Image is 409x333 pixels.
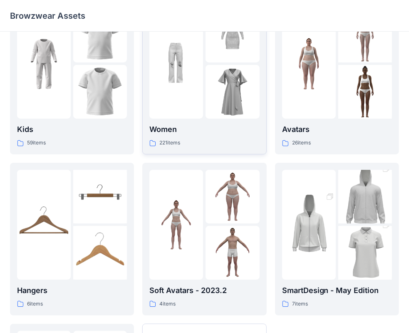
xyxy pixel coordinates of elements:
[17,285,127,296] p: Hangers
[27,300,43,308] p: 6 items
[73,9,127,62] img: folder 2
[275,2,399,154] a: folder 1folder 2folder 3Avatars26items
[338,213,392,293] img: folder 3
[149,285,259,296] p: Soft Avatars - 2023.2
[338,9,392,62] img: folder 2
[159,139,180,147] p: 221 items
[206,226,259,280] img: folder 3
[10,2,134,154] a: folder 1folder 2folder 3Kids59items
[149,198,203,251] img: folder 1
[142,163,266,316] a: folder 1folder 2folder 3Soft Avatars - 2023.24items
[73,65,127,119] img: folder 3
[17,37,71,91] img: folder 1
[206,9,259,62] img: folder 2
[149,37,203,91] img: folder 1
[159,300,176,308] p: 4 items
[282,124,392,135] p: Avatars
[17,124,127,135] p: Kids
[282,184,336,265] img: folder 1
[338,157,392,237] img: folder 2
[142,2,266,154] a: folder 1folder 2folder 3Women221items
[338,65,392,119] img: folder 3
[10,163,134,316] a: folder 1folder 2folder 3Hangers6items
[73,170,127,224] img: folder 2
[10,10,85,22] p: Browzwear Assets
[27,139,46,147] p: 59 items
[282,285,392,296] p: SmartDesign - May Edition
[149,124,259,135] p: Women
[73,226,127,280] img: folder 3
[292,300,308,308] p: 7 items
[17,198,71,251] img: folder 1
[206,65,259,119] img: folder 3
[292,139,311,147] p: 26 items
[282,37,336,91] img: folder 1
[206,170,259,224] img: folder 2
[275,163,399,316] a: folder 1folder 2folder 3SmartDesign - May Edition7items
